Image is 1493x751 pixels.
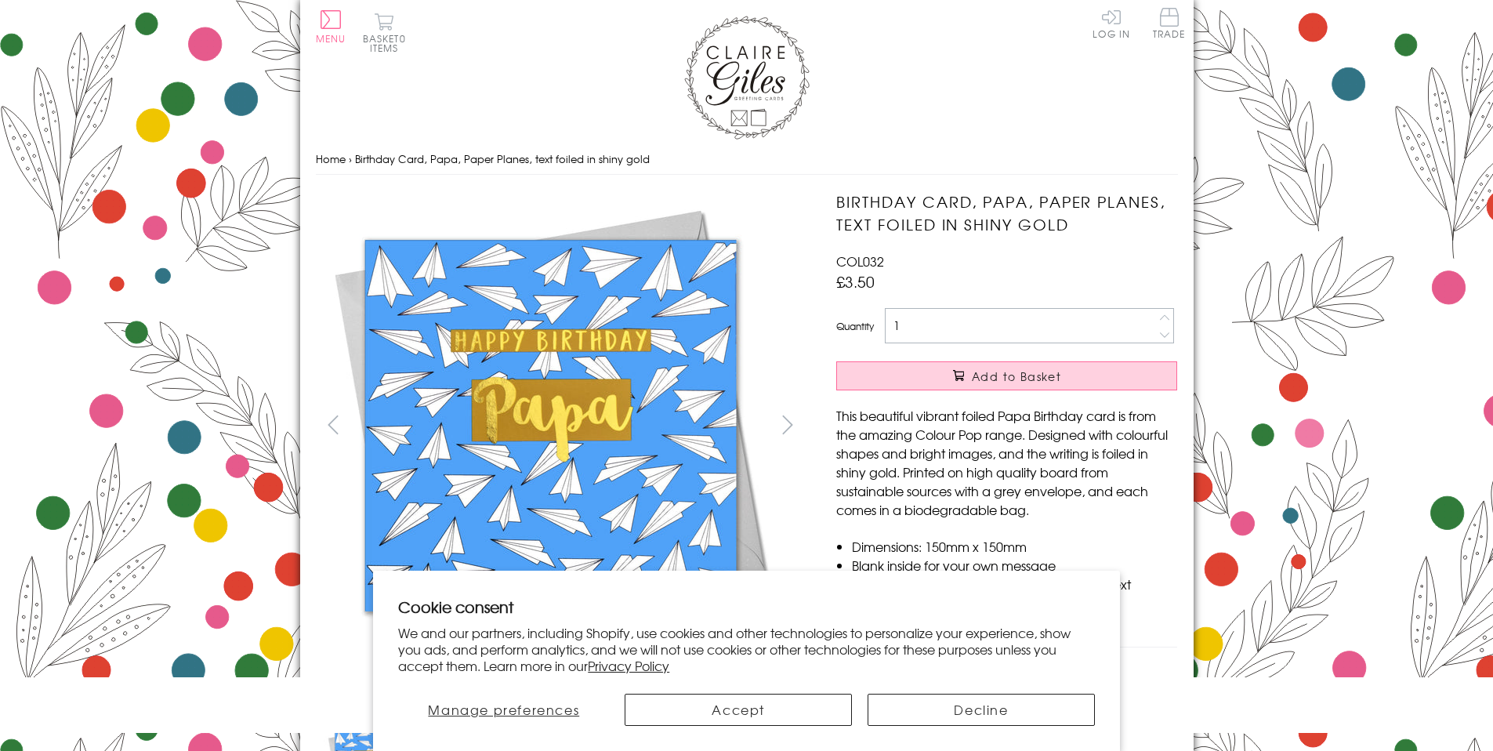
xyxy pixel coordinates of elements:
span: 0 items [370,31,406,55]
span: Manage preferences [428,700,579,719]
li: Blank inside for your own message [852,556,1177,575]
span: › [349,151,352,166]
button: Menu [316,10,346,43]
span: Add to Basket [972,368,1061,384]
button: Manage preferences [398,694,609,726]
button: Add to Basket [836,361,1177,390]
button: next [770,407,805,442]
span: Birthday Card, Papa, Paper Planes, text foiled in shiny gold [355,151,650,166]
h1: Birthday Card, Papa, Paper Planes, text foiled in shiny gold [836,190,1177,236]
h2: Cookie consent [398,596,1095,618]
span: Menu [316,31,346,45]
a: Privacy Policy [588,656,669,675]
a: Home [316,151,346,166]
img: Birthday Card, Papa, Paper Planes, text foiled in shiny gold [805,190,1275,661]
li: Dimensions: 150mm x 150mm [852,537,1177,556]
a: Log In [1093,8,1130,38]
button: Basket0 items [363,13,406,53]
span: £3.50 [836,270,875,292]
span: Trade [1153,8,1186,38]
nav: breadcrumbs [316,143,1178,176]
p: We and our partners, including Shopify, use cookies and other technologies to personalize your ex... [398,625,1095,673]
button: prev [316,407,351,442]
button: Decline [868,694,1095,726]
img: Birthday Card, Papa, Paper Planes, text foiled in shiny gold [315,190,785,661]
img: Claire Giles Greetings Cards [684,16,810,140]
span: COL032 [836,252,884,270]
label: Quantity [836,319,874,333]
p: This beautiful vibrant foiled Papa Birthday card is from the amazing Colour Pop range. Designed w... [836,406,1177,519]
a: Trade [1153,8,1186,42]
button: Accept [625,694,852,726]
